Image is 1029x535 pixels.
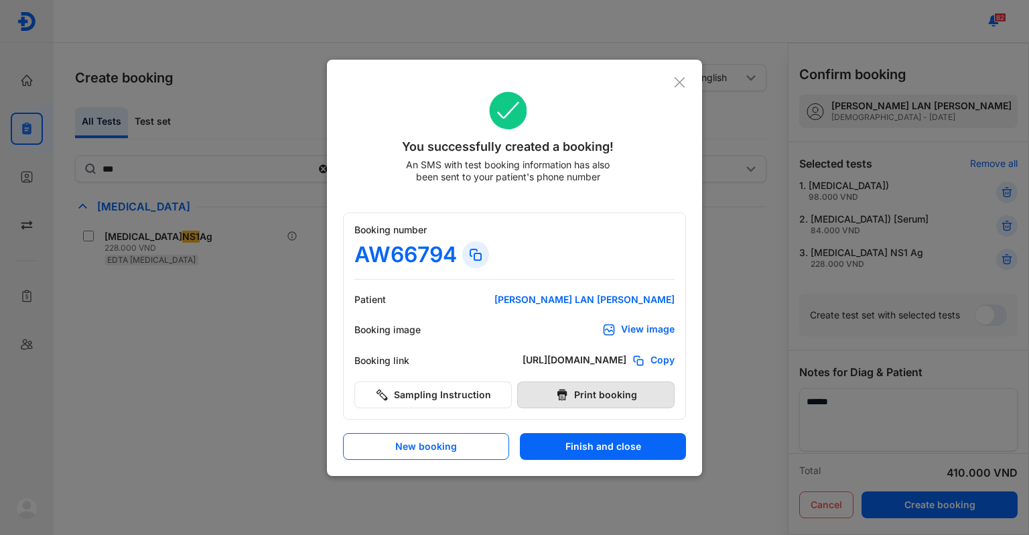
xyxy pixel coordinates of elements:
div: Booking number [354,224,675,236]
button: Print booking [517,381,675,408]
div: [PERSON_NAME] LAN [PERSON_NAME] [494,294,675,306]
div: View image [621,323,675,337]
div: Booking link [354,355,435,367]
div: An SMS with test booking information has also been sent to your patient's phone number [403,159,613,183]
div: Booking image [354,324,435,336]
div: [URL][DOMAIN_NAME] [523,354,626,367]
div: You successfully created a booking! [343,137,673,156]
div: AW66794 [354,241,457,268]
button: Finish and close [520,433,686,460]
span: Copy [650,354,675,367]
div: Patient [354,294,435,306]
button: New booking [343,433,509,460]
button: Sampling Instruction [354,381,512,408]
